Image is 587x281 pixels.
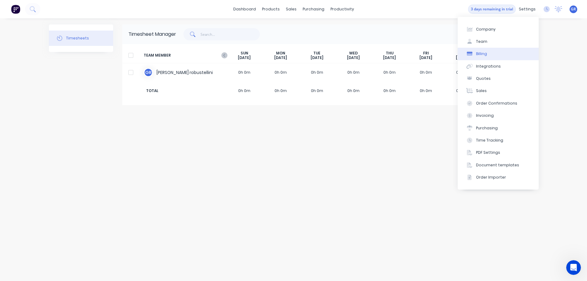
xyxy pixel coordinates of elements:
span: THU [386,51,393,56]
span: [DATE] [238,55,251,60]
div: Company [476,27,496,32]
button: Order Confirmations [458,97,539,109]
div: Order Confirmations [476,101,517,106]
button: Integrations [458,60,539,72]
button: 3 days remaining in trial [468,5,516,14]
div: Purchasing [476,125,498,131]
button: Billing [458,48,539,60]
div: settings [516,5,539,14]
div: Timesheets [66,35,89,41]
button: Timesheets [49,31,113,46]
span: 0h 0m [408,88,444,94]
button: Invoicing [458,109,539,122]
img: Factory [11,5,20,14]
input: Search... [201,28,260,40]
span: MON [276,51,285,56]
span: TUE [313,51,320,56]
button: Purchasing [458,122,539,134]
div: Order Importer [476,175,506,180]
a: dashboard [230,5,259,14]
div: productivity [327,5,357,14]
iframe: Intercom live chat [566,260,581,275]
span: GR [571,6,576,12]
span: [DATE] [311,55,323,60]
button: Document templates [458,159,539,171]
div: PDF Settings [476,150,500,155]
span: TOTAL [144,88,226,94]
span: 0h 0m [263,88,299,94]
div: Document templates [476,162,519,168]
span: 0h 0m [444,88,481,94]
button: Time Tracking [458,134,539,146]
button: Company [458,23,539,35]
div: Timesheet Manager [128,31,176,38]
span: [DATE] [383,55,396,60]
span: TEAM MEMBER [144,51,226,60]
span: [DATE] [419,55,432,60]
div: Time Tracking [476,138,503,143]
div: purchasing [300,5,327,14]
div: Integrations [476,64,501,69]
button: Quotes [458,72,539,85]
span: [DATE] [456,55,469,60]
span: WED [349,51,358,56]
span: 0h 0m [299,88,335,94]
div: Team [476,39,487,44]
span: 0h 0m [335,88,371,94]
button: Order Importer [458,171,539,183]
button: PDF Settings [458,146,539,159]
div: Billing [476,51,487,57]
span: 0h 0m [226,88,263,94]
span: [DATE] [274,55,287,60]
span: FRI [423,51,429,56]
button: Sales [458,85,539,97]
div: Invoicing [476,113,494,118]
div: sales [283,5,300,14]
div: Quotes [476,76,491,81]
span: [DATE] [347,55,360,60]
div: Sales [476,88,487,94]
span: 0h 0m [371,88,408,94]
button: Team [458,35,539,48]
span: SUN [241,51,248,56]
div: products [259,5,283,14]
